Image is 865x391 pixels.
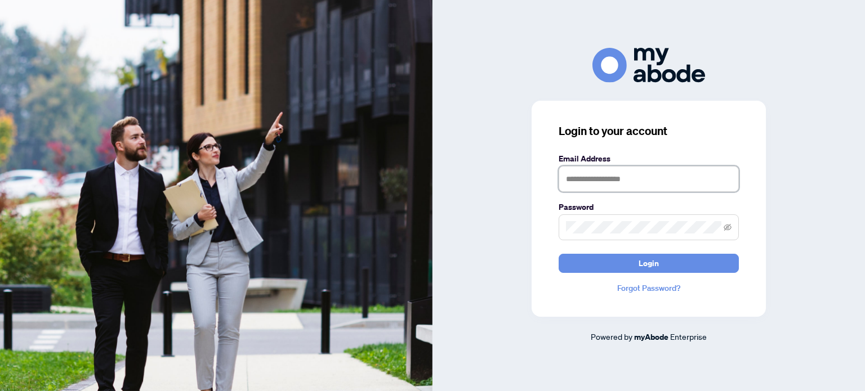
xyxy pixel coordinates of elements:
span: Login [639,254,659,272]
a: myAbode [634,331,668,343]
label: Email Address [559,152,739,165]
span: eye-invisible [724,223,732,231]
span: Powered by [591,331,632,341]
button: Login [559,254,739,273]
h3: Login to your account [559,123,739,139]
a: Forgot Password? [559,282,739,294]
span: Enterprise [670,331,707,341]
img: ma-logo [592,48,705,82]
label: Password [559,201,739,213]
